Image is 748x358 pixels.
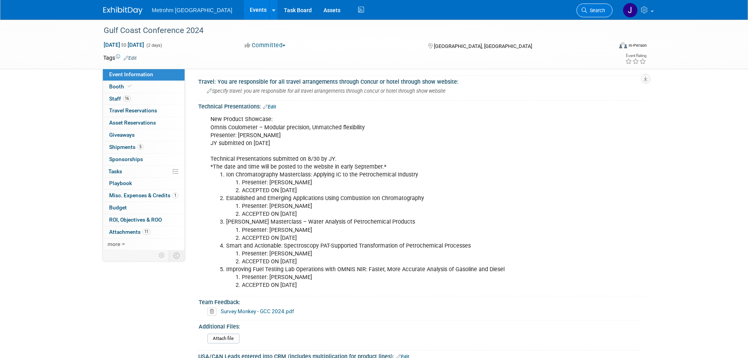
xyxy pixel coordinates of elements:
[109,119,156,126] span: Asset Reservations
[103,178,185,189] a: Playbook
[242,258,554,266] li: ACCEPTED ON [DATE]
[168,250,185,261] td: Toggle Event Tabs
[103,81,185,93] a: Booth
[128,84,132,88] i: Booth reservation complete
[146,43,162,48] span: (2 days)
[109,217,162,223] span: ROI, Objectives & ROO
[623,3,638,18] img: Joanne Yam
[109,229,150,235] span: Attachments
[226,266,554,289] li: Improving Fuel Testing Lab Operations with OMNIS NIR: Faster, More Accurate Analysis of Gasoline ...
[101,24,601,38] div: Gulf Coast Conference 2024
[242,274,554,281] li: Presenter: [PERSON_NAME]
[625,54,646,58] div: Event Rating
[226,242,554,266] li: Smart and Actionable: Spectroscopy PAT-Supported Transformation of Petrochemical Processes
[226,195,554,218] li: Established and Emerging Applications Using Combustion Ion Chromatography
[103,41,144,48] span: [DATE] [DATE]
[226,218,554,242] li: [PERSON_NAME] Masterclass – Water Analysis of Petrochemical Products
[120,42,128,48] span: to
[566,41,647,53] div: Event Format
[103,117,185,129] a: Asset Reservations
[103,129,185,141] a: Giveaways
[109,83,133,90] span: Booth
[226,171,554,195] li: Ion Chromatography Masterclass: Applying IC to the Petrochemical Industry
[242,210,554,218] li: ACCEPTED ON [DATE]
[123,95,131,101] span: 16
[242,281,554,289] li: ACCEPTED ON [DATE]
[103,226,185,238] a: Attachments11
[103,141,185,153] a: Shipments5
[109,192,178,198] span: Misc. Expenses & Credits
[199,296,642,306] div: Team Feedback:
[109,107,157,114] span: Travel Reservations
[109,95,131,102] span: Staff
[108,168,122,174] span: Tasks
[242,250,554,258] li: Presenter: [PERSON_NAME]
[205,112,559,293] div: New Product Showcase: Omnis Coulometer – Modular precision, Unmatched flexibility Presenter: [PER...
[576,4,613,17] a: Search
[172,193,178,198] span: 1
[103,190,185,202] a: Misc. Expenses & Credits1
[124,55,137,61] a: Edit
[109,156,143,162] span: Sponsorships
[109,71,153,77] span: Event Information
[103,105,185,117] a: Travel Reservations
[619,42,627,48] img: Format-Inperson.png
[242,202,554,210] li: Presenter: [PERSON_NAME]
[198,76,645,86] div: Travel: You are responsible for all travel arrangements through Concur or hotel through show webs...
[109,144,143,150] span: Shipments
[103,54,137,62] td: Tags
[103,7,143,15] img: ExhibitDay
[103,202,185,214] a: Budget
[242,179,554,187] li: Presenter: [PERSON_NAME]
[103,154,185,165] a: Sponsorships
[242,41,289,50] button: Committed
[263,104,276,110] a: Edit
[103,69,185,81] a: Event Information
[108,241,120,247] span: more
[628,42,647,48] div: In-Person
[109,180,132,186] span: Playbook
[155,250,169,261] td: Personalize Event Tab Strip
[242,234,554,242] li: ACCEPTED ON [DATE]
[434,43,532,49] span: [GEOGRAPHIC_DATA], [GEOGRAPHIC_DATA]
[103,239,185,250] a: more
[103,166,185,178] a: Tasks
[207,88,446,94] span: Specify travel: you are responsible for all travel arrangements through concur or hotel through s...
[587,7,605,13] span: Search
[242,226,554,234] li: Presenter: [PERSON_NAME]
[199,321,642,330] div: Additional Files:
[103,214,185,226] a: ROI, Objectives & ROO
[109,204,127,211] span: Budget
[242,187,554,195] li: ACCEPTED ON [DATE]
[207,309,219,314] a: Delete attachment?
[103,93,185,105] a: Staff16
[221,308,294,314] a: Survey Monkey - GCC 2024.pdf
[137,144,143,150] span: 5
[143,229,150,235] span: 11
[198,101,645,111] div: Technical Presentations:
[109,132,135,138] span: Giveaways
[152,7,232,13] span: Metrohm [GEOGRAPHIC_DATA]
